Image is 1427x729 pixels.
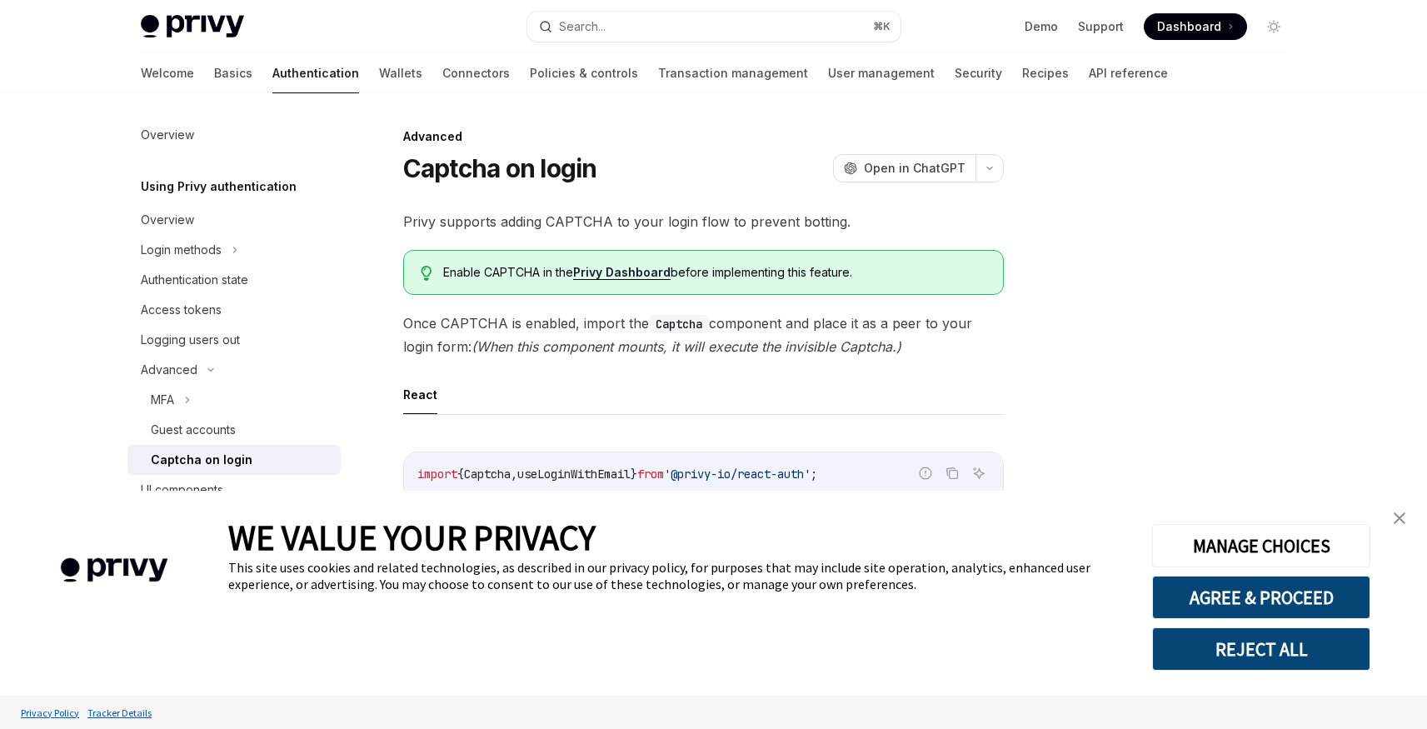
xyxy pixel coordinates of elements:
[664,467,811,482] span: '@privy-io/react-auth'
[511,467,517,482] span: ,
[517,467,631,482] span: useLoginWithEmail
[637,467,664,482] span: from
[1152,627,1370,671] button: REJECT ALL
[127,325,341,355] a: Logging users out
[127,205,341,235] a: Overview
[403,128,1004,145] div: Advanced
[915,462,936,484] button: Report incorrect code
[379,53,422,93] a: Wallets
[417,467,457,482] span: import
[228,559,1127,592] div: This site uses cookies and related technologies, as described in our privacy policy, for purposes...
[141,177,297,197] h5: Using Privy authentication
[141,125,194,145] div: Overview
[1394,512,1405,524] img: close banner
[141,210,194,230] div: Overview
[833,154,975,182] button: Open in ChatGPT
[141,300,222,320] div: Access tokens
[1089,53,1168,93] a: API reference
[141,330,240,350] div: Logging users out
[25,534,203,607] img: company logo
[403,375,437,414] button: React
[141,15,244,38] img: light logo
[864,160,965,177] span: Open in ChatGPT
[873,20,891,33] span: ⌘ K
[141,270,248,290] div: Authentication state
[1022,53,1069,93] a: Recipes
[464,467,511,482] span: Captcha
[457,467,464,482] span: {
[631,467,637,482] span: }
[83,698,156,727] a: Tracker Details
[151,390,174,410] div: MFA
[443,264,985,281] span: Enable CAPTCHA in the before implementing this feature.
[1152,524,1370,567] button: MANAGE CHOICES
[1078,18,1124,35] a: Support
[141,480,223,500] div: UI components
[828,53,935,93] a: User management
[527,12,901,42] button: Search...⌘K
[1157,18,1221,35] span: Dashboard
[941,462,963,484] button: Copy the contents from the code block
[955,53,1002,93] a: Security
[559,17,606,37] div: Search...
[141,53,194,93] a: Welcome
[127,445,341,475] a: Captcha on login
[1260,13,1287,40] button: Toggle dark mode
[968,462,990,484] button: Ask AI
[403,312,1004,358] span: Once CAPTCHA is enabled, import the component and place it as a peer to your login form:
[127,265,341,295] a: Authentication state
[530,53,638,93] a: Policies & controls
[127,475,341,505] a: UI components
[127,295,341,325] a: Access tokens
[1383,502,1416,535] a: close banner
[421,266,432,281] svg: Tip
[228,516,596,559] span: WE VALUE YOUR PRIVACY
[1025,18,1058,35] a: Demo
[127,120,341,150] a: Overview
[141,240,222,260] div: Login methods
[151,420,236,440] div: Guest accounts
[658,53,808,93] a: Transaction management
[127,415,341,445] a: Guest accounts
[442,53,510,93] a: Connectors
[811,467,817,482] span: ;
[1152,576,1370,619] button: AGREE & PROCEED
[403,153,597,183] h1: Captcha on login
[573,265,671,280] a: Privy Dashboard
[17,698,83,727] a: Privacy Policy
[272,53,359,93] a: Authentication
[649,315,709,333] code: Captcha
[151,450,252,470] div: Captcha on login
[141,360,197,380] div: Advanced
[403,210,1004,233] span: Privy supports adding CAPTCHA to your login flow to prevent botting.
[214,53,252,93] a: Basics
[472,338,901,355] em: (When this component mounts, it will execute the invisible Captcha.)
[1144,13,1247,40] a: Dashboard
